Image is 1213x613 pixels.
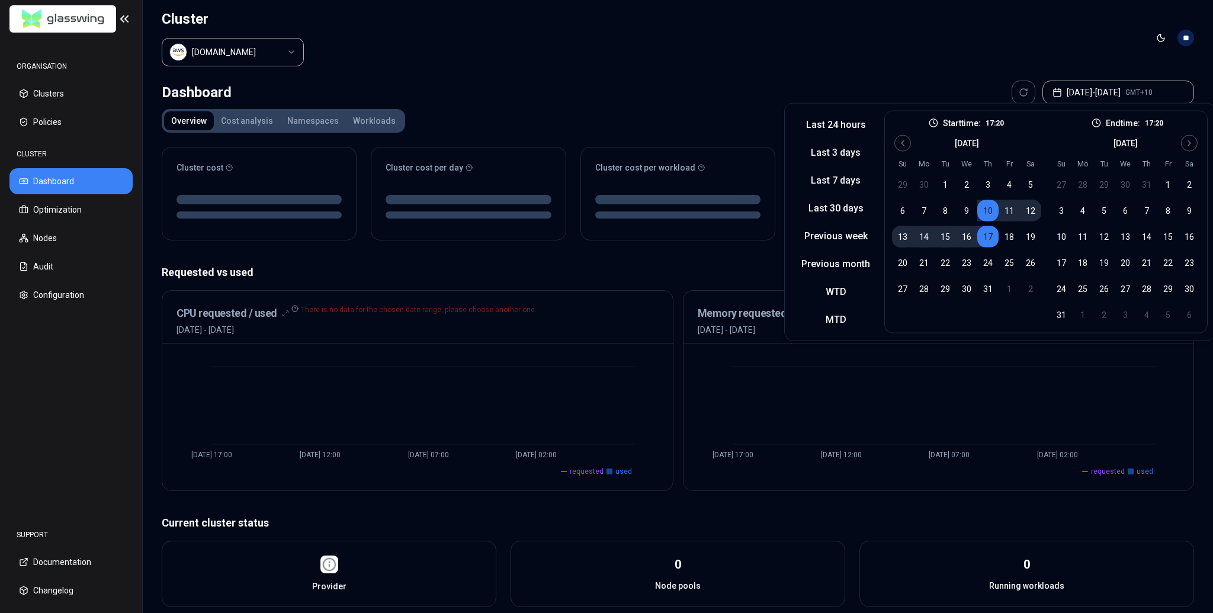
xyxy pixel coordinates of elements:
[280,111,346,130] button: Namespaces
[989,580,1064,592] span: Running workloads
[956,278,977,300] button: 30
[1020,200,1041,222] button: 12
[935,200,956,222] button: 8
[1179,200,1200,222] button: 9
[913,159,935,169] th: Monday
[1157,174,1179,195] button: 1
[346,111,403,130] button: Workloads
[301,305,537,314] p: There is no data for the chosen date range, please choose another one.
[177,305,277,322] h3: CPU requested / used
[595,162,760,174] div: Cluster cost per workload
[9,577,133,604] button: Changelog
[955,137,979,149] div: [DATE]
[1072,304,1093,326] button: 1
[1042,81,1194,104] button: [DATE]-[DATE]GMT+10
[821,451,862,459] tspan: [DATE] 12:00
[1020,226,1041,248] button: 19
[9,225,133,251] button: Nodes
[1051,200,1072,222] button: 3
[1157,200,1179,222] button: 8
[956,159,977,169] th: Wednesday
[1136,252,1157,274] button: 21
[1157,226,1179,248] button: 15
[9,523,133,547] div: SUPPORT
[892,159,913,169] th: Sunday
[1136,174,1157,195] button: 31
[516,451,557,459] tspan: [DATE] 02:00
[1179,304,1200,326] button: 6
[675,556,681,573] div: 0
[1113,137,1138,149] div: [DATE]
[999,252,1020,274] button: 25
[1093,252,1115,274] button: 19
[1179,278,1200,300] button: 30
[999,278,1020,300] button: 1
[1051,226,1072,248] button: 10
[1051,174,1072,195] button: 27
[1136,304,1157,326] button: 4
[913,278,935,300] button: 28
[162,264,1194,281] p: Requested vs used
[999,159,1020,169] th: Friday
[1136,278,1157,300] button: 28
[1181,135,1198,152] button: Go to next month
[792,282,880,301] button: WTD
[1023,556,1030,573] div: 0
[408,451,449,459] tspan: [DATE] 07:00
[1051,304,1072,326] button: 31
[999,174,1020,195] button: 4
[892,226,913,248] button: 13
[1157,304,1179,326] button: 5
[162,9,304,28] h1: Cluster
[1051,278,1072,300] button: 24
[9,549,133,575] button: Documentation
[892,252,913,274] button: 20
[792,115,880,134] button: Last 24 hours
[977,174,999,195] button: 3
[935,252,956,274] button: 22
[164,111,214,130] button: Overview
[1072,174,1093,195] button: 28
[935,278,956,300] button: 29
[913,252,935,274] button: 21
[9,168,133,194] button: Dashboard
[956,200,977,222] button: 9
[9,197,133,223] button: Optimization
[9,81,133,107] button: Clusters
[192,46,256,58] div: luke.kubernetes.hipagesgroup.com.au
[713,451,753,459] tspan: [DATE] 17:00
[386,162,551,174] div: Cluster cost per day
[1093,174,1115,195] button: 29
[892,278,913,300] button: 27
[792,143,880,162] button: Last 3 days
[214,111,280,130] button: Cost analysis
[1051,159,1072,169] th: Sunday
[1072,200,1093,222] button: 4
[892,174,913,195] button: 29
[792,226,880,245] button: Previous week
[615,467,632,476] span: used
[1106,119,1140,127] label: End time:
[1179,159,1200,169] th: Saturday
[655,580,701,592] span: Node pools
[1136,159,1157,169] th: Thursday
[9,54,133,78] div: ORGANISATION
[1136,226,1157,248] button: 14
[1093,278,1115,300] button: 26
[1115,174,1136,195] button: 30
[1072,278,1093,300] button: 25
[929,451,970,459] tspan: [DATE] 07:00
[9,142,133,166] div: CLUSTER
[9,253,133,280] button: Audit
[956,174,977,195] button: 2
[935,174,956,195] button: 1
[1157,278,1179,300] button: 29
[792,310,880,329] button: MTD
[1020,174,1041,195] button: 5
[698,305,818,322] h3: Memory requested / used
[1072,159,1093,169] th: Monday
[977,278,999,300] button: 31
[1136,200,1157,222] button: 7
[892,200,913,222] button: 6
